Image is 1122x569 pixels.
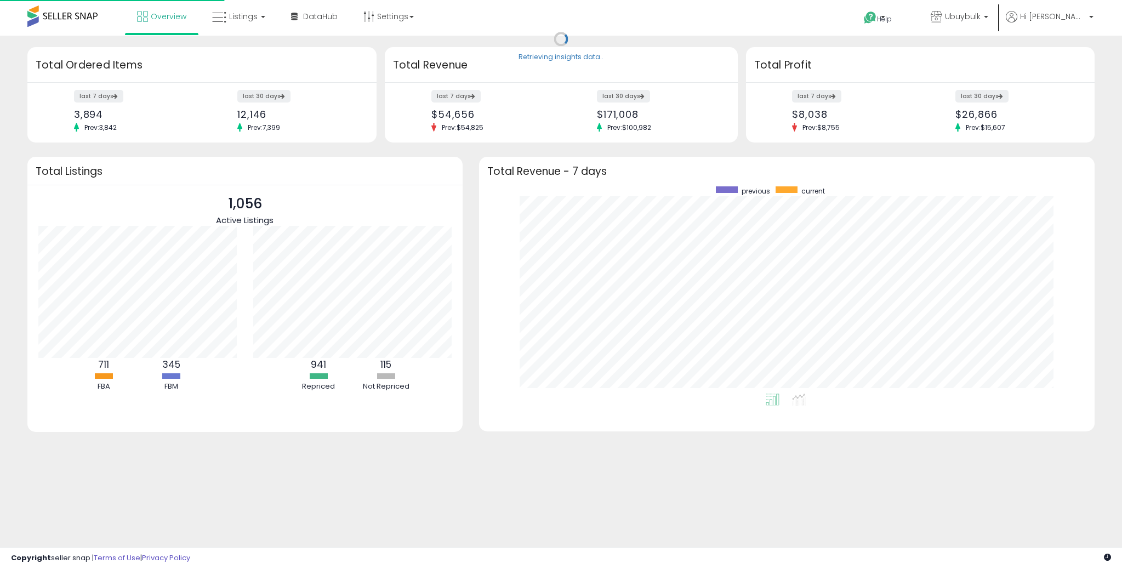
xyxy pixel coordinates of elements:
label: last 30 days [237,90,291,103]
div: $26,866 [955,109,1075,120]
label: last 7 days [792,90,841,103]
div: Not Repriced [353,382,419,392]
div: $54,656 [431,109,553,120]
h3: Total Revenue [393,58,730,73]
span: Prev: $8,755 [797,123,845,132]
i: Get Help [863,11,877,25]
label: last 30 days [955,90,1009,103]
h3: Total Revenue - 7 days [487,167,1086,175]
label: last 7 days [74,90,123,103]
div: FBA [71,382,136,392]
span: Listings [229,11,258,22]
label: last 30 days [597,90,650,103]
p: 1,056 [216,194,274,214]
span: Prev: 7,399 [242,123,286,132]
span: Overview [151,11,186,22]
span: Active Listings [216,214,274,226]
b: 941 [311,358,326,371]
span: Hi [PERSON_NAME] [1020,11,1086,22]
h3: Total Listings [36,167,454,175]
span: Prev: 3,842 [79,123,122,132]
label: last 7 days [431,90,481,103]
b: 345 [162,358,180,371]
div: Retrieving insights data.. [519,53,603,62]
div: $8,038 [792,109,912,120]
a: Hi [PERSON_NAME] [1006,11,1093,36]
span: Help [877,14,892,24]
span: Prev: $15,607 [960,123,1011,132]
a: Help [855,3,913,36]
span: Prev: $100,982 [602,123,657,132]
b: 115 [380,358,391,371]
span: previous [742,186,770,196]
b: 711 [98,358,109,371]
span: DataHub [303,11,338,22]
div: 12,146 [237,109,357,120]
div: Repriced [286,382,351,392]
div: $171,008 [597,109,719,120]
span: Ubuybulk [945,11,981,22]
div: 3,894 [74,109,194,120]
h3: Total Profit [754,58,1087,73]
div: FBM [138,382,204,392]
h3: Total Ordered Items [36,58,368,73]
span: Prev: $54,825 [436,123,489,132]
span: current [801,186,825,196]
